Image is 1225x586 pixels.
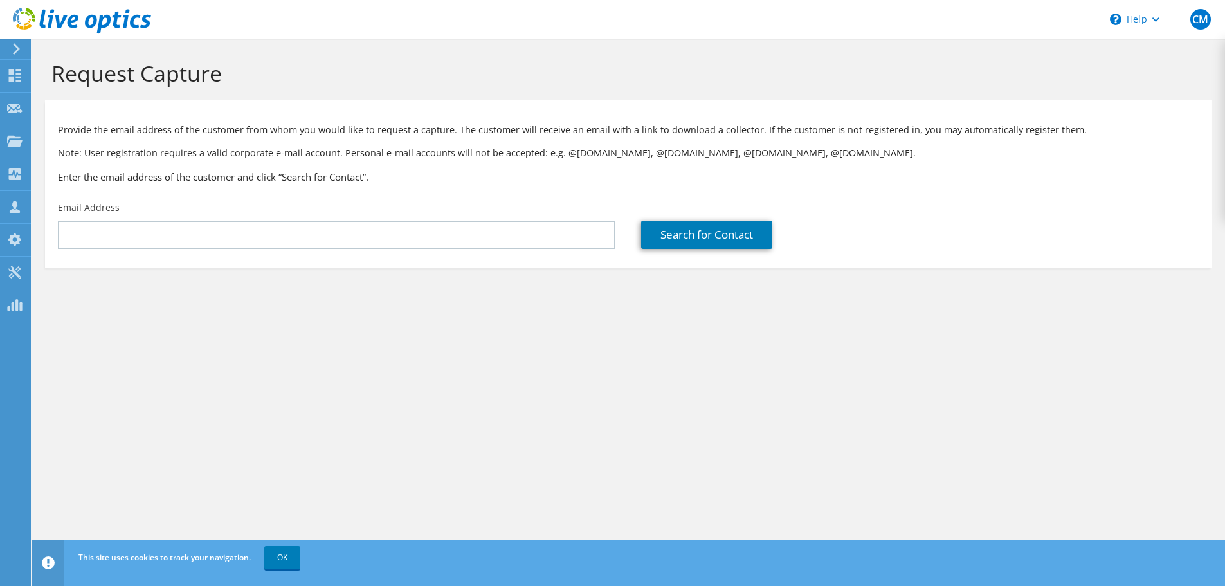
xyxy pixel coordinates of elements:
[58,201,120,214] label: Email Address
[58,123,1199,137] p: Provide the email address of the customer from whom you would like to request a capture. The cust...
[58,170,1199,184] h3: Enter the email address of the customer and click “Search for Contact”.
[58,146,1199,160] p: Note: User registration requires a valid corporate e-mail account. Personal e-mail accounts will ...
[641,221,772,249] a: Search for Contact
[78,552,251,563] span: This site uses cookies to track your navigation.
[51,60,1199,87] h1: Request Capture
[264,546,300,569] a: OK
[1190,9,1211,30] span: CM
[1110,14,1121,25] svg: \n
